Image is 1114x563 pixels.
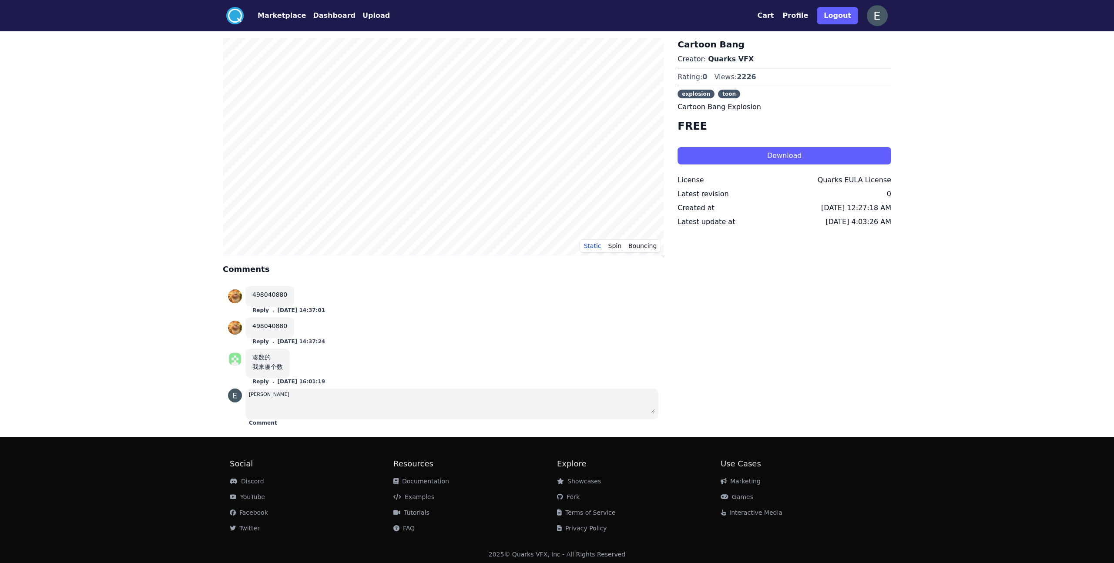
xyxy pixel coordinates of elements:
a: Fork [557,493,580,500]
small: . [272,379,274,385]
div: Latest revision [678,189,728,199]
button: Cart [757,10,774,21]
h2: Resources [393,458,557,470]
a: Dashboard [306,10,356,21]
h3: Cartoon Bang [678,38,891,50]
a: Marketplace [244,10,306,21]
a: FAQ [393,525,415,532]
div: [DATE] 12:27:18 AM [821,203,891,213]
button: Spin [605,239,625,252]
a: Documentation [393,478,449,485]
a: 498040880 [252,291,287,298]
a: Interactive Media [721,509,782,516]
div: Created at [678,203,714,213]
a: Upload [356,10,390,21]
small: [PERSON_NAME] [249,392,289,397]
img: profile [228,389,242,402]
p: Creator: [678,54,891,64]
a: 凑数的 [252,354,271,361]
button: Static [580,239,604,252]
button: Download [678,147,891,164]
div: Quarks EULA License [818,175,891,185]
div: 2025 © Quarks VFX, Inc - All Rights Reserved [489,550,626,559]
button: Marketplace [258,10,306,21]
a: Privacy Policy [557,525,607,532]
span: 2226 [737,73,756,81]
a: Marketing [721,478,761,485]
a: Twitter [230,525,260,532]
div: 我来凑个数 [252,362,283,371]
div: Rating: [678,72,707,82]
a: Quarks VFX [708,55,754,63]
div: Views: [714,72,756,82]
button: Bouncing [625,239,660,252]
p: Cartoon Bang Explosion [678,102,891,112]
a: Terms of Service [557,509,615,516]
button: [DATE] 16:01:19 [278,378,325,385]
button: Dashboard [313,10,356,21]
small: . [272,339,274,345]
button: Reply [252,307,269,314]
span: explosion [678,90,715,98]
h2: Explore [557,458,721,470]
img: profile [228,321,242,335]
a: Examples [393,493,434,500]
img: profile [228,289,242,303]
div: 0 [887,189,891,199]
button: [DATE] 14:37:24 [278,338,325,345]
span: 0 [702,73,707,81]
a: Showcases [557,478,601,485]
button: Comment [249,419,277,426]
button: Reply [252,338,269,345]
a: Games [721,493,753,500]
a: Tutorials [393,509,429,516]
div: [DATE] 4:03:26 AM [825,217,891,227]
a: Facebook [230,509,268,516]
a: YouTube [230,493,265,500]
h4: Comments [223,263,664,275]
button: Reply [252,378,269,385]
button: Logout [817,7,858,24]
a: 498040880 [252,322,287,329]
h4: FREE [678,119,891,133]
div: Latest update at [678,217,735,227]
h2: Use Cases [721,458,884,470]
h2: Social [230,458,393,470]
button: Profile [783,10,809,21]
span: toon [718,90,740,98]
small: . [272,308,274,313]
div: License [678,175,704,185]
a: Discord [230,478,264,485]
button: [DATE] 14:37:01 [278,307,325,314]
a: Logout [817,3,858,28]
img: profile [867,5,888,26]
button: Upload [362,10,390,21]
img: profile [228,352,242,366]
